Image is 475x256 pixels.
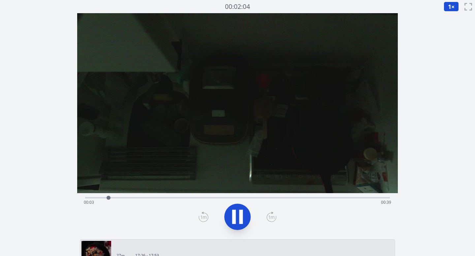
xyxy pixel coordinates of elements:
[444,2,459,12] button: 1×
[84,199,94,205] span: 00:03
[225,2,250,12] a: 00:02:04
[381,199,391,205] span: 00:39
[448,3,451,11] span: 1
